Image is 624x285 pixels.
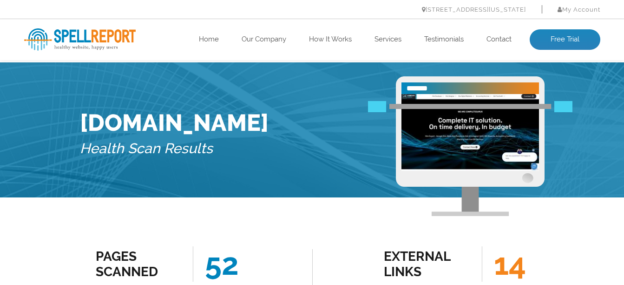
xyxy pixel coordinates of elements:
[384,249,468,279] div: external links
[401,94,539,171] img: Free Website Analysis
[80,109,269,136] h1: [DOMAIN_NAME]
[80,136,269,161] h5: Health Scan Results
[96,249,180,279] div: Pages Scanned
[396,76,545,216] img: Free Webiste Analysis
[368,101,572,112] img: Free Webiste Analysis
[482,246,526,282] span: 14
[193,246,239,282] span: 52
